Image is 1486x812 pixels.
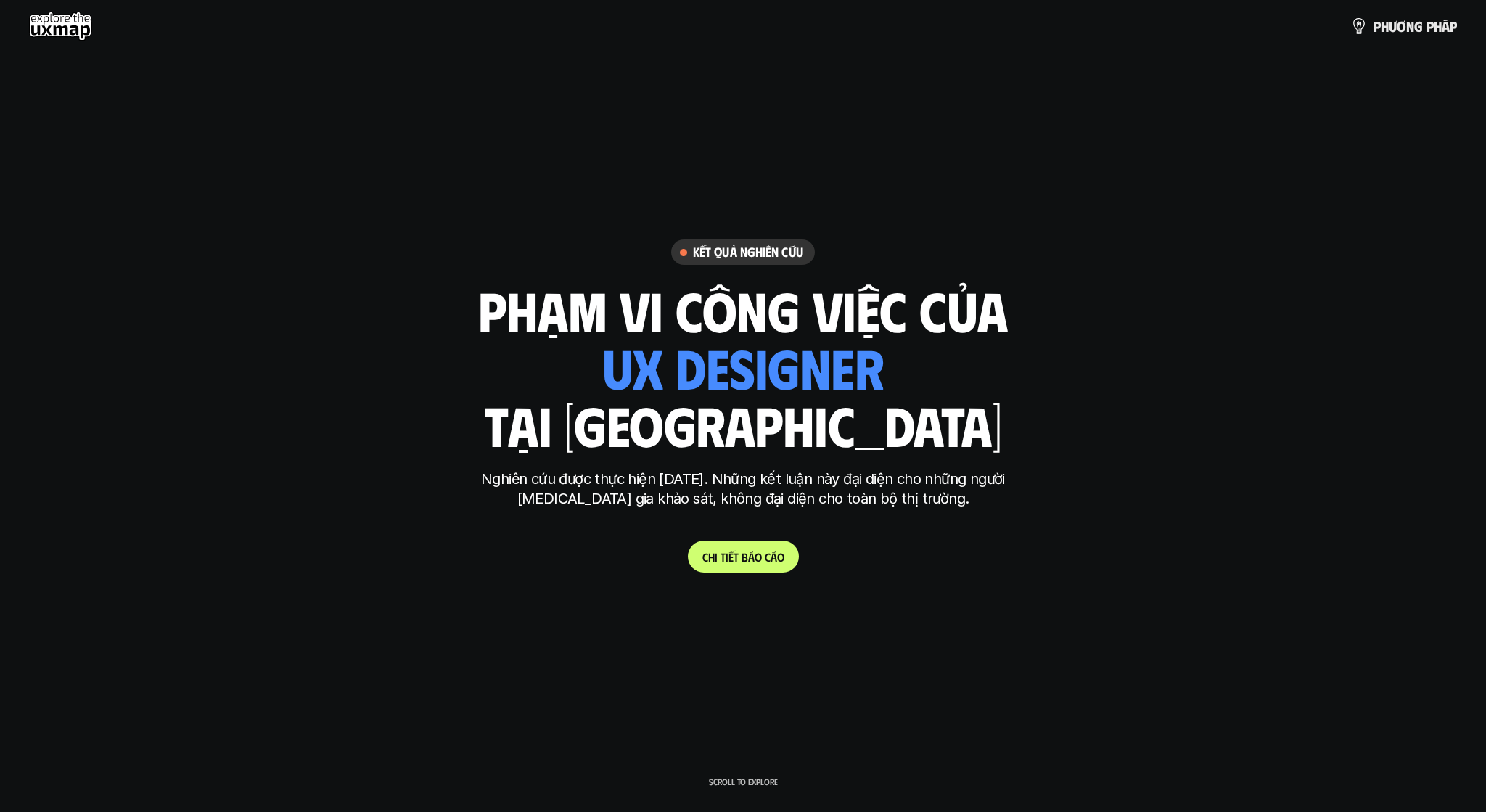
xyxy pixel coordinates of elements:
span: p [1427,18,1434,34]
span: i [715,550,718,564]
span: b [742,550,748,564]
span: ế [728,550,734,564]
span: p [1450,18,1457,34]
span: c [765,550,771,564]
span: o [755,550,762,564]
span: o [777,550,784,564]
span: ư [1389,18,1397,34]
span: h [1381,18,1389,34]
a: phươngpháp [1350,12,1457,41]
p: Nghiên cứu được thực hiện [DATE]. Những kết luận này đại diện cho những người [MEDICAL_DATA] gia ... [471,469,1015,509]
span: i [726,550,728,564]
h1: phạm vi công việc của [478,279,1008,340]
span: C [702,550,708,564]
span: n [1406,18,1414,34]
span: t [734,550,739,564]
span: á [1442,18,1450,34]
span: á [771,550,777,564]
span: g [1414,18,1423,34]
span: p [1374,18,1381,34]
h6: Kết quả nghiên cứu [693,244,803,261]
p: Scroll to explore [709,776,778,787]
span: t [721,550,726,564]
h1: tại [GEOGRAPHIC_DATA] [485,394,1002,455]
span: h [708,550,715,564]
span: ơ [1397,18,1406,34]
span: á [748,550,755,564]
a: Chitiếtbáocáo [688,541,799,573]
span: h [1434,18,1442,34]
